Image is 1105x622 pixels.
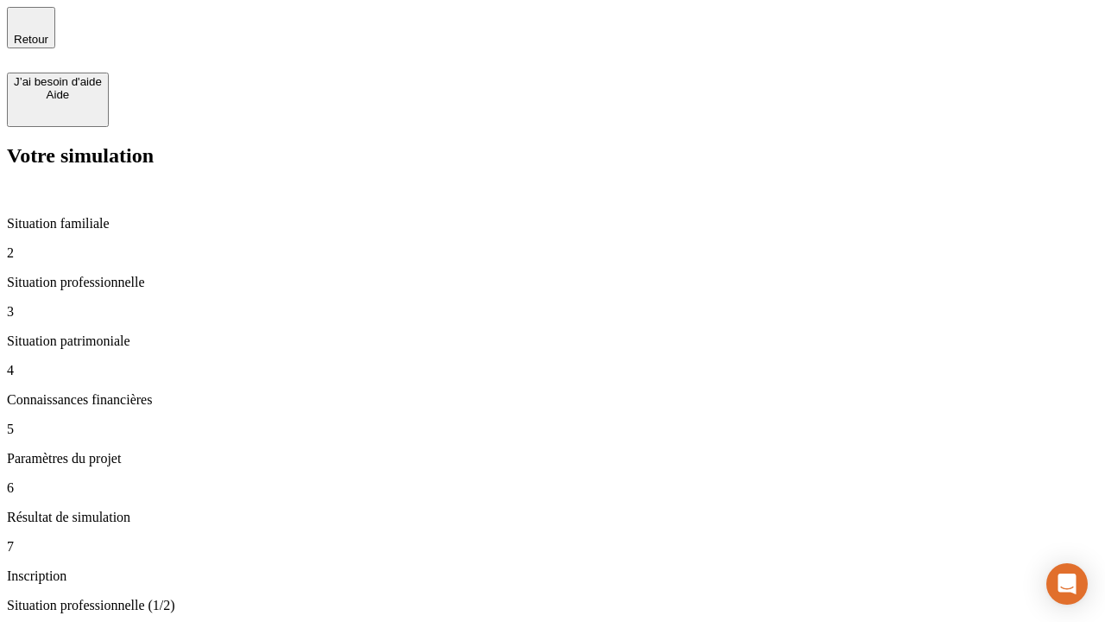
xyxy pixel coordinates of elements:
button: J’ai besoin d'aideAide [7,73,109,127]
p: Connaissances financières [7,392,1098,408]
p: Inscription [7,568,1098,584]
p: Situation professionnelle (1/2) [7,598,1098,613]
p: Paramètres du projet [7,451,1098,466]
p: 3 [7,304,1098,320]
p: 7 [7,539,1098,555]
p: Situation patrimoniale [7,333,1098,349]
p: Résultat de simulation [7,510,1098,525]
p: Situation professionnelle [7,275,1098,290]
p: Situation familiale [7,216,1098,232]
div: Aide [14,88,102,101]
p: 5 [7,422,1098,437]
div: Open Intercom Messenger [1046,563,1088,605]
button: Retour [7,7,55,48]
h2: Votre simulation [7,144,1098,168]
div: J’ai besoin d'aide [14,75,102,88]
p: 4 [7,363,1098,378]
p: 6 [7,480,1098,496]
span: Retour [14,33,48,46]
p: 2 [7,245,1098,261]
